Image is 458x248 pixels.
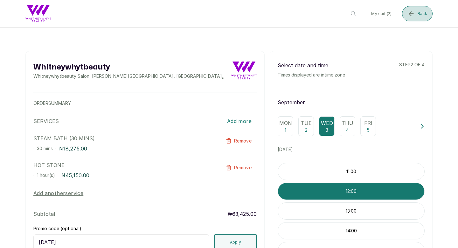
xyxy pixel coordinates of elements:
[301,119,312,127] p: Tue
[234,138,252,144] span: Remove
[33,210,55,218] p: Subtotal
[228,210,257,218] p: ₦63,425.00
[278,228,424,234] p: 14:00
[278,62,345,69] p: Select date and time
[402,6,433,21] button: Back
[278,208,424,214] p: 13:00
[279,119,292,127] p: Mon
[399,62,425,68] p: step 2 of 4
[231,62,257,79] img: business logo
[25,5,51,22] img: business logo
[305,127,308,133] p: 2
[326,127,328,133] p: 3
[33,135,212,142] p: STEAM BATH (30 MINS)
[33,117,59,125] p: SERVICES
[367,127,370,133] p: 5
[59,145,87,152] p: ₦18,275.00
[278,188,424,194] p: 12:00
[222,114,257,128] button: Add more
[366,6,397,21] button: My cart (2)
[33,145,212,152] div: · ·
[342,119,353,127] p: Thu
[278,98,425,106] p: September
[61,171,89,179] p: ₦45,150.00
[321,119,333,127] p: Wed
[418,11,427,16] span: Back
[234,164,252,171] span: Remove
[221,135,257,147] button: Remove
[33,100,257,106] p: ORDER SUMMARY
[221,161,257,174] button: Remove
[37,146,53,151] span: 30 mins
[33,161,212,169] p: HOT STONE
[364,119,372,127] p: Fri
[346,127,349,133] p: 4
[33,171,212,179] div: · ·
[33,225,81,232] label: Promo code (optional)
[278,72,345,78] p: Times displayed are in time zone
[285,127,286,133] p: 1
[37,172,55,178] span: 1 hour(s)
[33,73,225,79] p: Whitneywhytbeauty Salon, [PERSON_NAME][GEOGRAPHIC_DATA], [GEOGRAPHIC_DATA] , ,
[278,146,425,153] p: [DATE]
[278,168,424,175] p: 11:00
[33,62,225,73] h2: Whitneywhytbeauty
[33,189,83,197] button: Add anotherservice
